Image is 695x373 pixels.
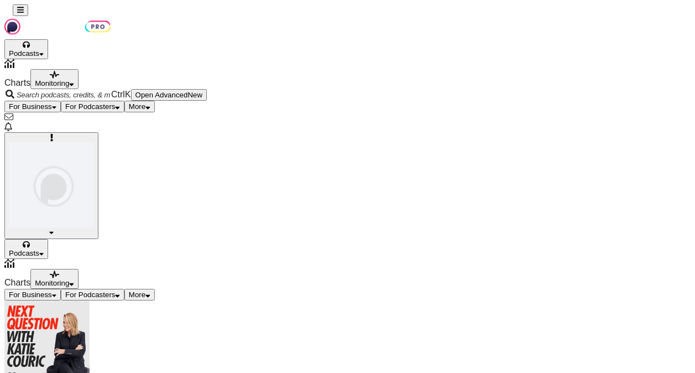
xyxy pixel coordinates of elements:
[4,78,30,87] span: Charts
[61,289,124,301] button: open menu
[9,142,94,227] img: User Profile
[4,289,61,301] button: open menu
[4,89,691,101] div: Search podcasts, credits, & more...
[35,279,69,287] span: Monitoring
[4,29,111,39] a: Podchaser - Follow, Share and Rate Podcasts
[135,91,188,99] span: Open Advanced
[4,259,691,287] a: Charts
[15,90,111,100] input: Search podcasts, credits, & more...
[131,89,207,101] button: Open AdvancedNew
[4,132,98,239] button: Show profile menu
[4,39,48,59] button: open menu
[35,79,69,87] span: Monitoring
[30,69,79,89] button: open menu
[4,278,30,287] span: Charts
[4,101,61,112] button: open menu
[4,122,12,132] a: Show notifications dropdown
[111,90,131,99] span: Ctrl K
[9,49,39,58] span: Podcasts
[124,289,155,301] button: open menu
[4,112,13,122] a: Show notifications dropdown
[187,91,202,99] span: New
[4,239,48,259] button: open menu
[61,101,124,112] button: open menu
[9,102,52,111] span: For Business
[30,269,79,289] button: open menu
[65,102,115,111] span: For Podcasters
[4,16,111,37] img: Podchaser - Follow, Share and Rate Podcasts
[9,134,94,229] span: Logged in as Morgan16
[9,291,52,299] span: For Business
[65,291,115,299] span: For Podcasters
[50,134,53,141] svg: Add a profile image
[4,59,691,87] a: Charts
[129,291,145,299] span: More
[129,102,145,111] span: More
[124,101,155,112] button: open menu
[9,249,39,257] span: Podcasts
